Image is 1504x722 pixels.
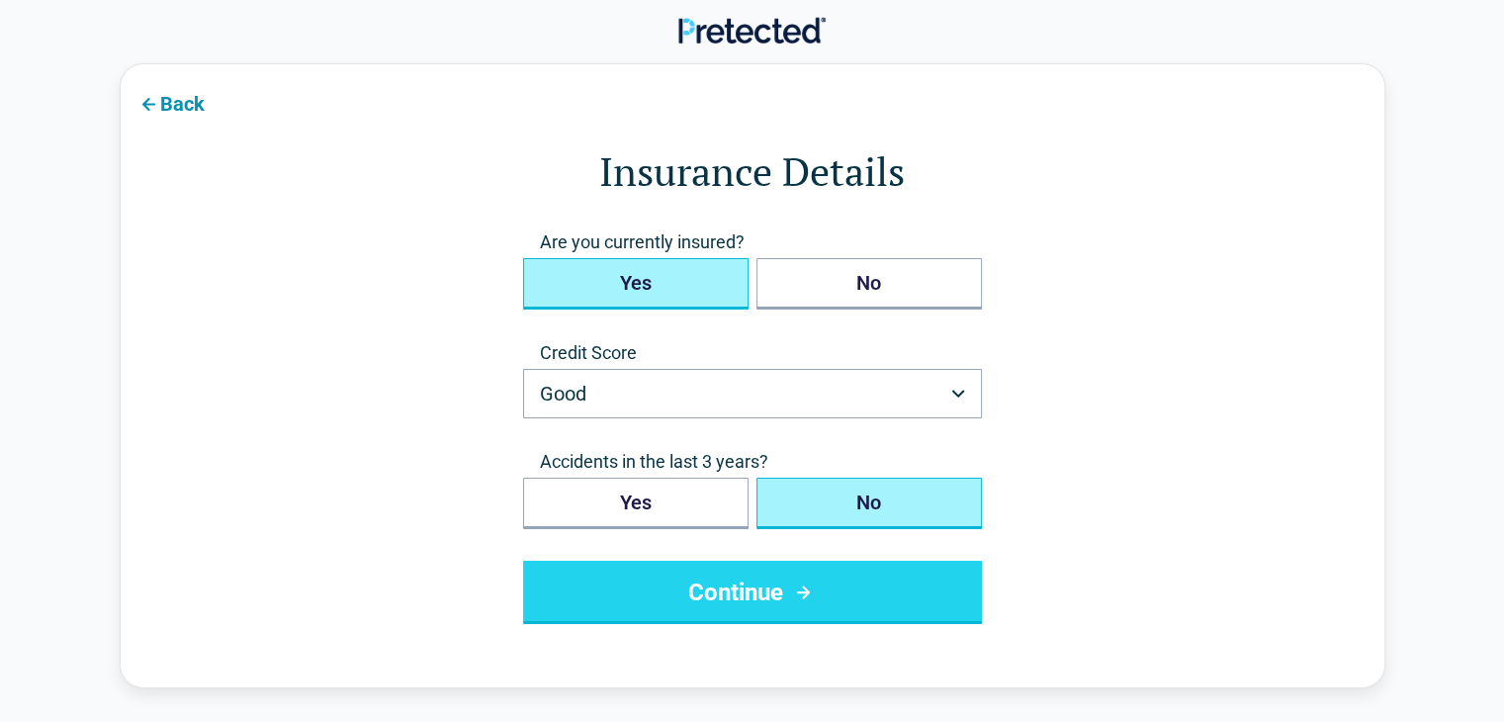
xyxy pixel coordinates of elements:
label: Credit Score [523,341,982,365]
button: Yes [523,478,749,529]
button: No [756,258,982,310]
span: Accidents in the last 3 years? [523,450,982,474]
h1: Insurance Details [200,143,1305,199]
button: Continue [523,561,982,624]
button: No [756,478,982,529]
span: Are you currently insured? [523,230,982,254]
button: Back [121,80,221,125]
button: Yes [523,258,749,310]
